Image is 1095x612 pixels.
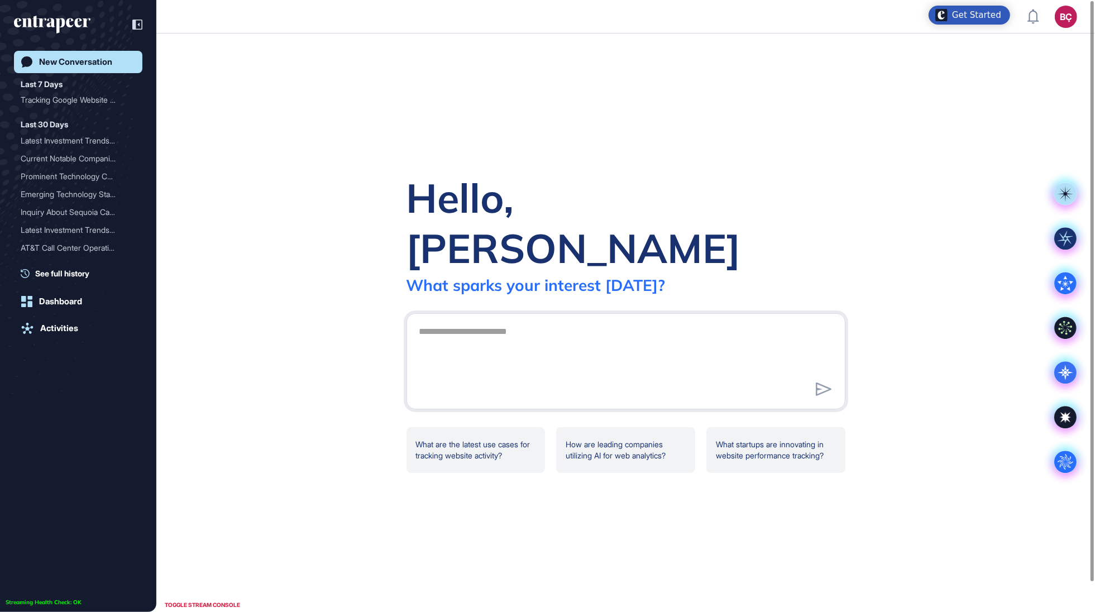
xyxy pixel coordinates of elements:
[40,323,78,333] div: Activities
[21,132,136,150] div: Latest Investment Trends in Europe: Focus on Emerging Industries and AI-Driven Opportunities
[21,91,127,109] div: Tracking Google Website A...
[407,427,546,473] div: What are the latest use cases for tracking website activity?
[14,290,142,313] a: Dashboard
[21,257,136,275] div: Reese
[21,185,127,203] div: Emerging Technology Start...
[21,203,136,221] div: Inquiry About Sequoia Capital
[706,427,845,473] div: What startups are innovating in website performance tracking?
[14,16,90,34] div: entrapeer-logo
[21,257,127,275] div: [PERSON_NAME]
[21,267,142,279] a: See full history
[39,297,82,307] div: Dashboard
[21,168,136,185] div: Prominent Technology Companies Gaining Attention in Europe
[21,91,136,109] div: Tracking Google Website Activity
[21,150,127,168] div: Current Notable Companies...
[21,132,127,150] div: Latest Investment Trends ...
[21,185,136,203] div: Emerging Technology Startups Gaining Attention
[21,221,136,239] div: Latest Investment Trends in Europe: Focus on Emerging Industries and AI-Driven Opportunities
[1055,6,1077,28] button: BÇ
[162,598,243,612] div: TOGGLE STREAM CONSOLE
[407,173,845,273] div: Hello, [PERSON_NAME]
[21,239,136,257] div: AT&T Call Center Operations Outsourcing Partners and Customer Service Strategy
[935,9,948,21] img: launcher-image-alternative-text
[952,9,1001,21] div: Get Started
[39,57,112,67] div: New Conversation
[21,78,63,91] div: Last 7 Days
[556,427,695,473] div: How are leading companies utilizing AI for web analytics?
[21,239,127,257] div: AT&T Call Center Operatio...
[21,221,127,239] div: Latest Investment Trends ...
[14,317,142,340] a: Activities
[407,275,666,295] div: What sparks your interest [DATE]?
[21,203,127,221] div: Inquiry About Sequoia Cap...
[21,150,136,168] div: Current Notable Companies in the European Technology Sector
[21,168,127,185] div: Prominent Technology Comp...
[14,51,142,73] a: New Conversation
[35,267,89,279] span: See full history
[929,6,1010,25] div: Open Get Started checklist
[21,118,68,131] div: Last 30 Days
